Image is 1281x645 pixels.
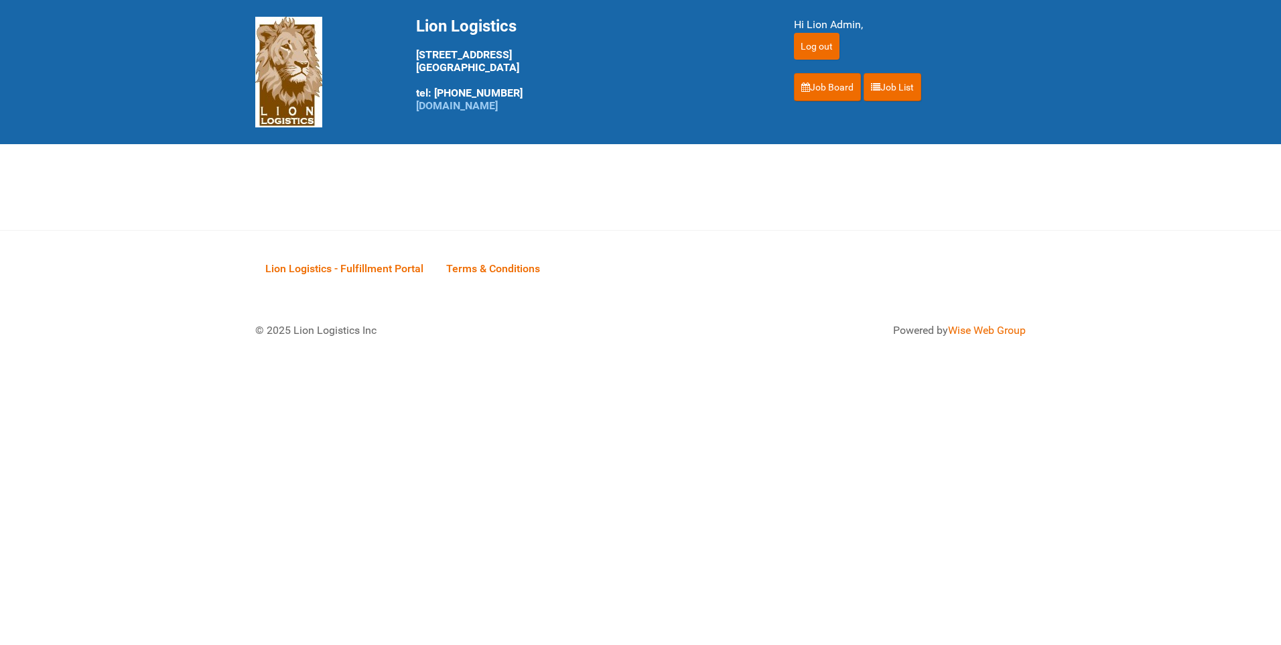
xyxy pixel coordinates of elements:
[657,322,1026,339] div: Powered by
[446,262,540,275] span: Terms & Conditions
[265,262,423,275] span: Lion Logistics - Fulfillment Portal
[864,73,921,101] a: Job List
[416,99,498,112] a: [DOMAIN_NAME]
[794,33,839,60] input: Log out
[948,324,1026,337] a: Wise Web Group
[794,17,1026,33] div: Hi Lion Admin,
[245,312,634,349] div: © 2025 Lion Logistics Inc
[255,247,433,289] a: Lion Logistics - Fulfillment Portal
[436,247,550,289] a: Terms & Conditions
[255,17,322,127] img: Lion Logistics
[416,17,760,112] div: [STREET_ADDRESS] [GEOGRAPHIC_DATA] tel: [PHONE_NUMBER]
[794,73,861,101] a: Job Board
[255,65,322,78] a: Lion Logistics
[416,17,517,36] span: Lion Logistics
